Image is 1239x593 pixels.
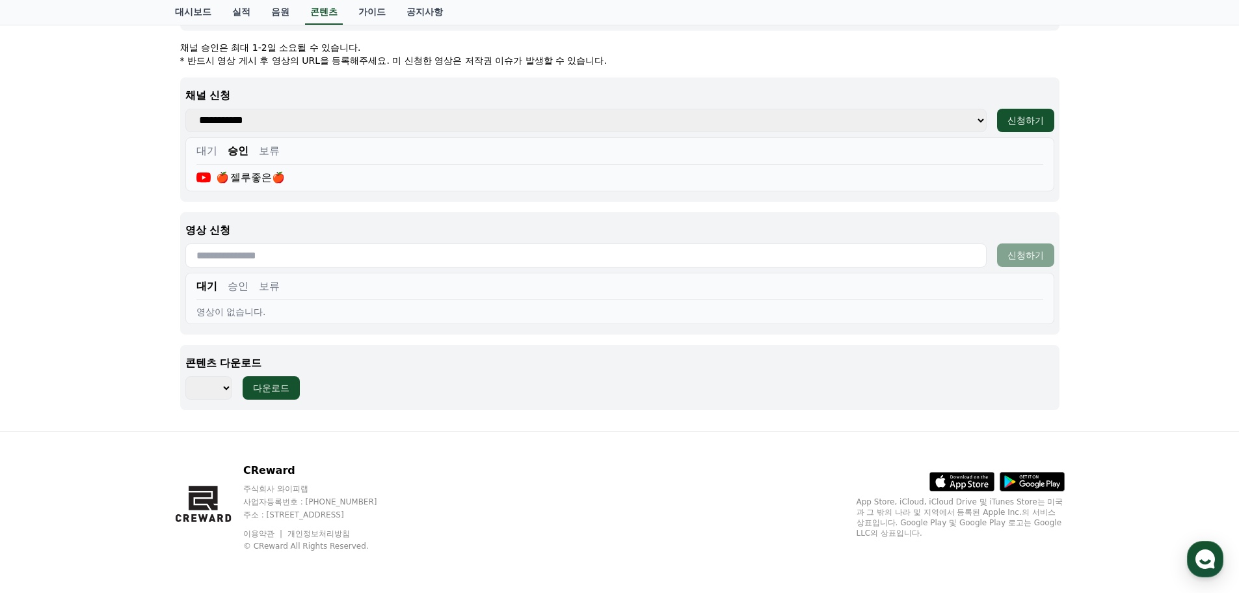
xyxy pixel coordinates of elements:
[196,170,285,186] div: 🍎 젤루좋은🍎
[185,355,1054,371] p: 콘텐츠 다운로드
[243,463,402,478] p: CReward
[185,88,1054,103] p: 채널 신청
[4,413,86,445] a: 홈
[243,529,284,538] a: 이용약관
[119,433,135,443] span: 대화
[86,413,168,445] a: 대화
[201,432,217,443] span: 설정
[243,510,402,520] p: 주소 : [STREET_ADDRESS]
[253,381,289,394] div: 다운로드
[168,413,250,445] a: 설정
[1007,114,1044,127] div: 신청하기
[259,143,280,159] button: 보류
[997,243,1054,267] button: 신청하기
[228,143,248,159] button: 승인
[857,497,1065,538] p: App Store, iCloud, iCloud Drive 및 iTunes Store는 미국과 그 밖의 나라 및 지역에서 등록된 Apple Inc.의 서비스 상표입니다. Goo...
[180,54,1059,67] p: * 반드시 영상 게시 후 영상의 URL을 등록해주세요. 미 신청한 영상은 저작권 이슈가 발생할 수 있습니다.
[228,279,248,294] button: 승인
[180,41,1059,54] p: 채널 승인은 최대 1-2일 소요될 수 있습니다.
[243,541,402,551] p: © CReward All Rights Reserved.
[287,529,350,538] a: 개인정보처리방침
[997,109,1054,132] button: 신청하기
[243,376,300,400] button: 다운로드
[41,432,49,443] span: 홈
[185,223,1054,238] p: 영상 신청
[196,279,217,294] button: 대기
[243,484,402,494] p: 주식회사 와이피랩
[243,497,402,507] p: 사업자등록번호 : [PHONE_NUMBER]
[196,143,217,159] button: 대기
[196,305,1043,318] div: 영상이 없습니다.
[259,279,280,294] button: 보류
[1007,249,1044,262] div: 신청하기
